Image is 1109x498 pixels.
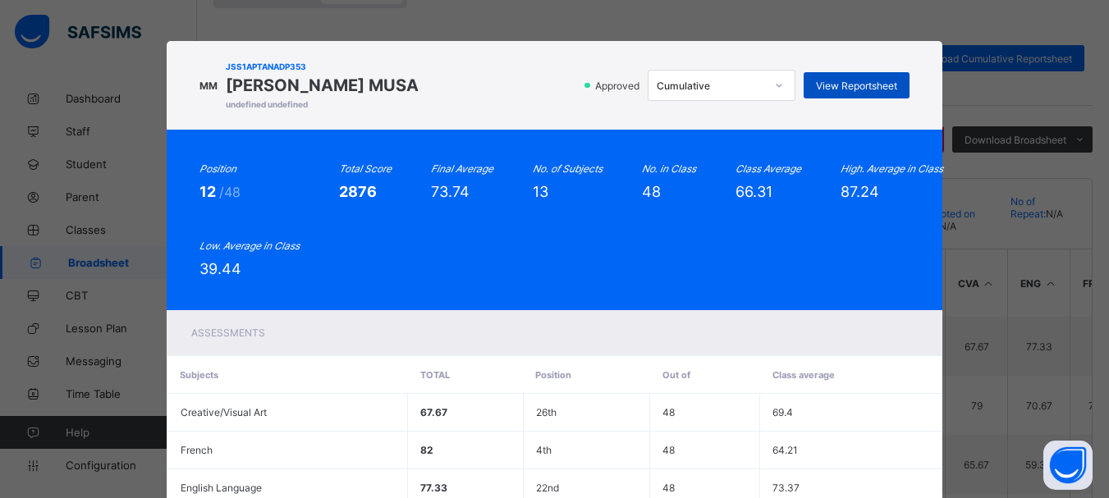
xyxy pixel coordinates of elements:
[816,80,897,92] span: View Reportsheet
[199,240,300,252] i: Low. Average in Class
[533,183,548,200] span: 13
[181,406,267,418] span: Creative/Visual Art
[536,406,557,418] span: 26th
[339,183,377,200] span: 2876
[180,369,218,381] span: Subjects
[772,482,800,494] span: 73.37
[226,62,419,71] span: JSS1APTANADP353
[535,369,571,381] span: Position
[431,162,493,175] i: Final Average
[431,183,470,200] span: 73.74
[593,80,644,92] span: Approved
[420,444,433,456] span: 82
[181,482,262,494] span: English Language
[642,162,696,175] i: No. in Class
[536,482,559,494] span: 22nd
[420,482,447,494] span: 77.33
[226,75,419,95] span: [PERSON_NAME] MUSA
[662,444,675,456] span: 48
[199,80,218,92] span: MM
[536,444,552,456] span: 4th
[420,406,447,418] span: 67.67
[772,406,793,418] span: 69.4
[772,369,835,381] span: Class average
[657,80,765,92] div: Cumulative
[219,184,241,200] span: /48
[1043,441,1093,490] button: Open asap
[181,444,213,456] span: French
[736,162,801,175] i: Class Average
[841,162,943,175] i: High. Average in Class
[662,406,675,418] span: 48
[420,369,450,381] span: Total
[772,444,798,456] span: 64.21
[533,162,603,175] i: No. of Subjects
[642,183,661,200] span: 48
[199,260,241,277] span: 39.44
[339,162,392,175] i: Total Score
[199,162,236,175] i: Position
[841,183,879,200] span: 87.24
[191,327,265,339] span: Assessments
[736,183,772,200] span: 66.31
[662,482,675,494] span: 48
[226,99,419,109] span: undefined undefined
[199,183,219,200] span: 12
[662,369,690,381] span: Out of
